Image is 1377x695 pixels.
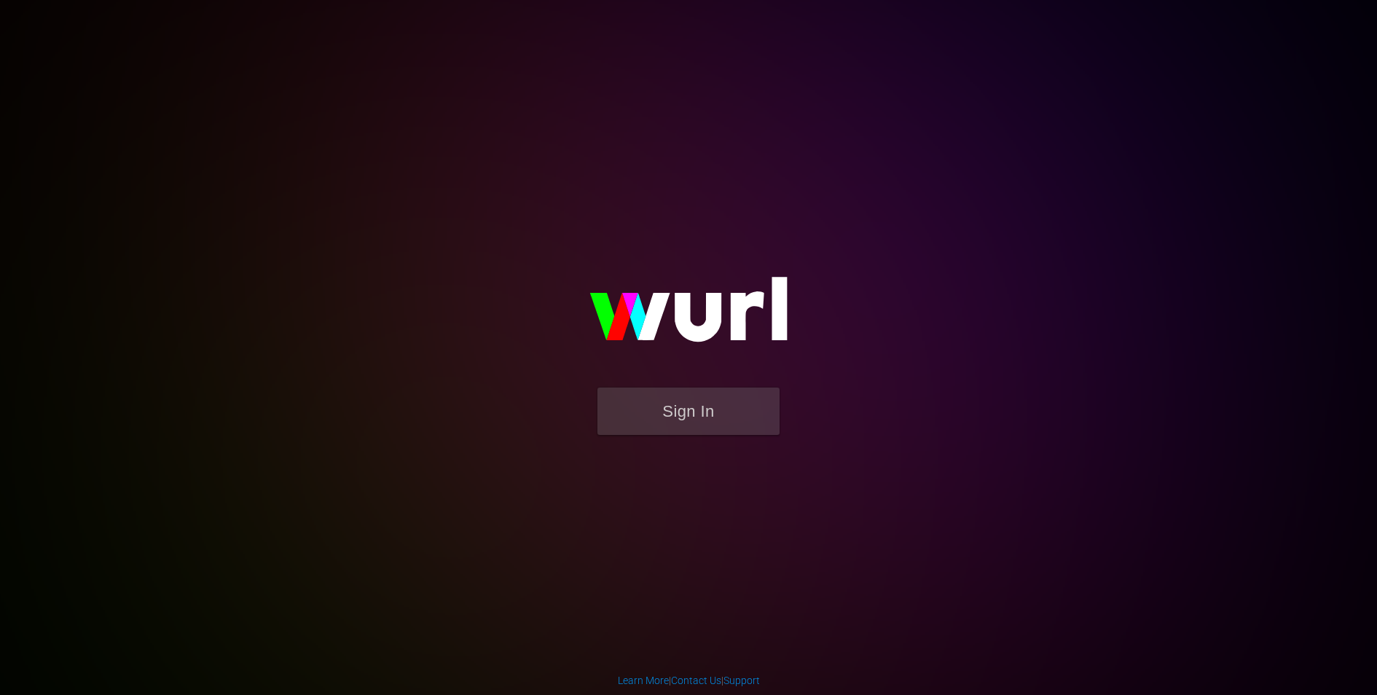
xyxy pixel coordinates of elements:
a: Learn More [618,675,669,686]
img: wurl-logo-on-black-223613ac3d8ba8fe6dc639794a292ebdb59501304c7dfd60c99c58986ef67473.svg [543,246,834,387]
a: Support [723,675,760,686]
a: Contact Us [671,675,721,686]
div: | | [618,673,760,688]
button: Sign In [597,388,780,435]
